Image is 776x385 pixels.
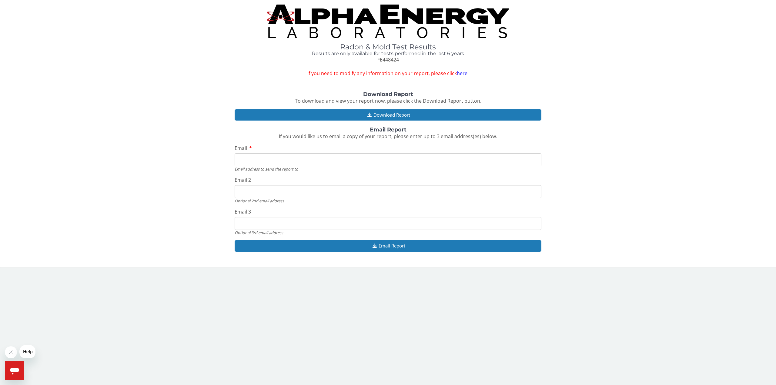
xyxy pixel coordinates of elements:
[235,177,251,183] span: Email 2
[235,198,541,204] div: Optional 2nd email address
[363,91,413,98] strong: Download Report
[235,240,541,251] button: Email Report
[377,56,399,63] span: FE448424
[235,145,247,151] span: Email
[5,346,17,358] iframe: Close message
[370,126,406,133] strong: Email Report
[235,208,251,215] span: Email 3
[457,70,469,77] a: here.
[235,166,541,172] div: Email address to send the report to
[235,109,541,121] button: Download Report
[235,70,541,77] span: If you need to modify any information on your report, please click
[295,98,481,104] span: To download and view your report now, please click the Download Report button.
[19,345,35,358] iframe: Message from company
[267,5,509,38] img: TightCrop.jpg
[235,51,541,56] h4: Results are only available for tests performed in the last 6 years
[235,43,541,51] h1: Radon & Mold Test Results
[279,133,497,140] span: If you would like us to email a copy of your report, please enter up to 3 email address(es) below.
[235,230,541,235] div: Optional 3rd email address
[5,361,24,380] iframe: Button to launch messaging window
